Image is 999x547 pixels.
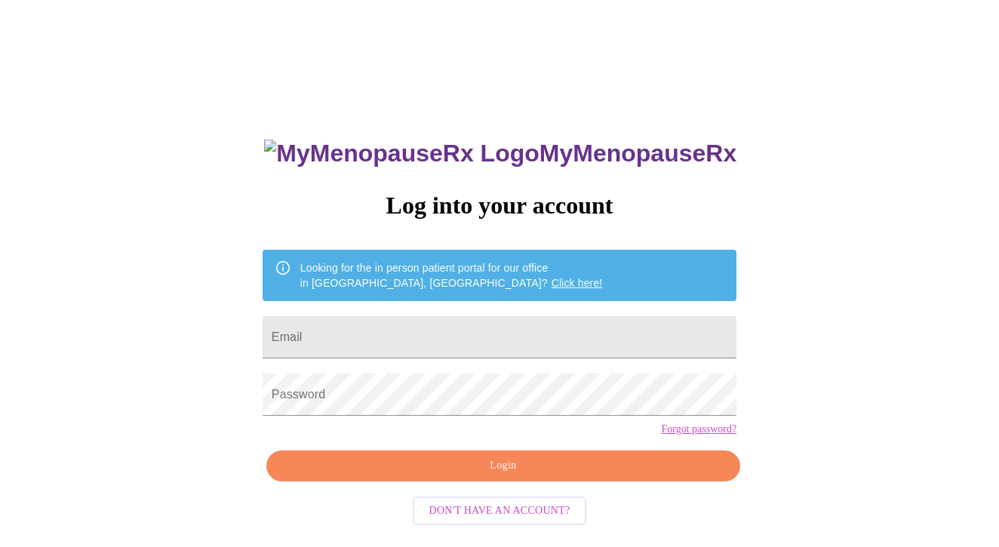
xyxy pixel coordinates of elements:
a: Click here! [552,277,603,289]
button: Login [266,450,740,481]
div: Looking for the in person patient portal for our office in [GEOGRAPHIC_DATA], [GEOGRAPHIC_DATA]? [300,254,603,297]
button: Don't have an account? [413,496,587,526]
img: MyMenopauseRx Logo [264,140,539,167]
span: Login [284,456,723,475]
span: Don't have an account? [429,502,570,521]
a: Don't have an account? [409,502,591,515]
a: Forgot password? [661,423,736,435]
h3: Log into your account [263,192,736,220]
h3: MyMenopauseRx [264,140,736,167]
